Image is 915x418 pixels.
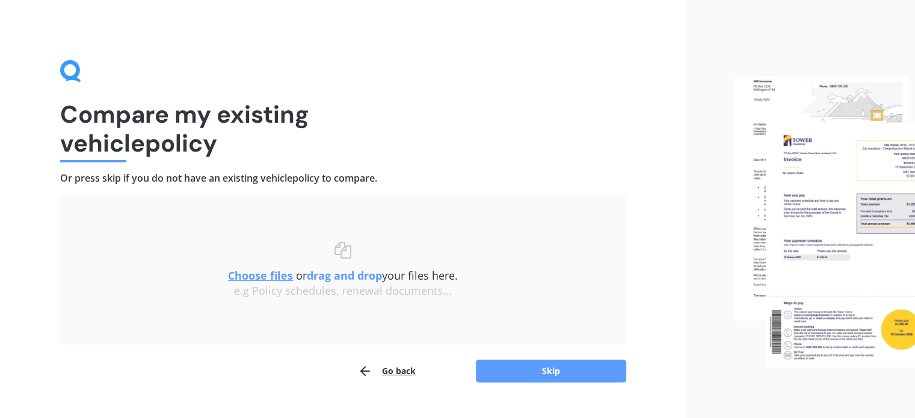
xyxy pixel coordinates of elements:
button: Go back [358,359,416,383]
button: Skip [476,360,626,383]
h1: Compare my existing vehicle policy [60,100,626,158]
img: files.webp [735,76,915,367]
span: or your files here. [228,268,458,283]
b: drag and drop [307,268,382,283]
div: e.g Policy schedules, renewal documents... [84,284,602,298]
h4: Or press skip if you do not have an existing vehicle policy to compare. [60,172,626,185]
u: Choose files [228,268,293,283]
